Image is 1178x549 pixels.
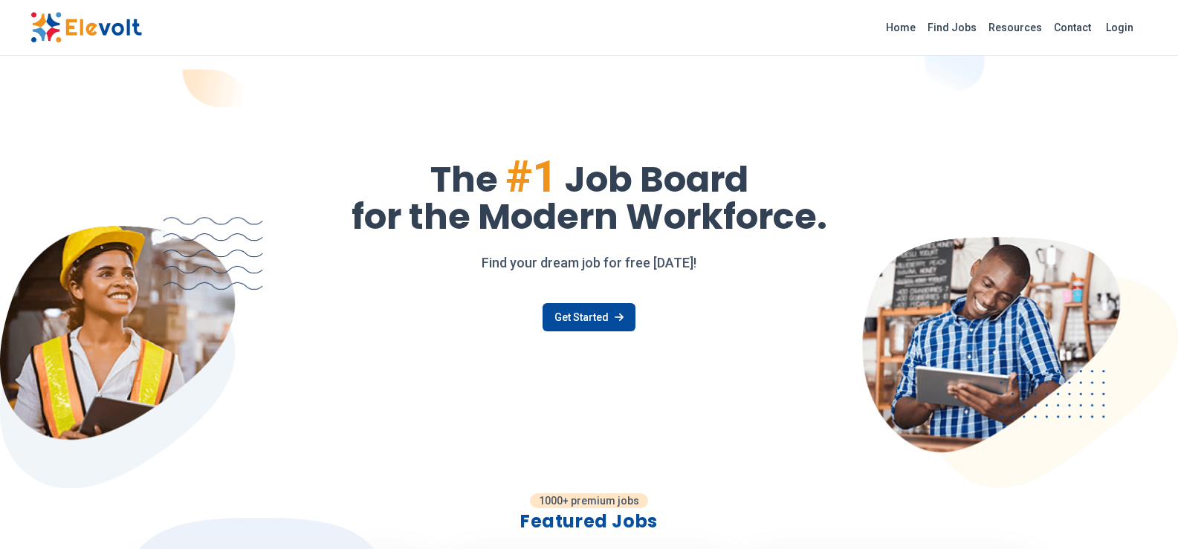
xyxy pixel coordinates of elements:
p: 1000+ premium jobs [530,493,648,508]
a: Get Started [543,303,635,331]
img: Elevolt [30,12,142,43]
a: Login [1097,13,1142,42]
h2: Featured Jobs [143,510,1035,533]
span: #1 [505,150,557,203]
a: Resources [983,16,1048,39]
h1: The Job Board for the Modern Workforce. [30,155,1148,235]
a: Contact [1048,16,1097,39]
p: Find your dream job for free [DATE]! [30,253,1148,273]
a: Home [880,16,922,39]
a: Find Jobs [922,16,983,39]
